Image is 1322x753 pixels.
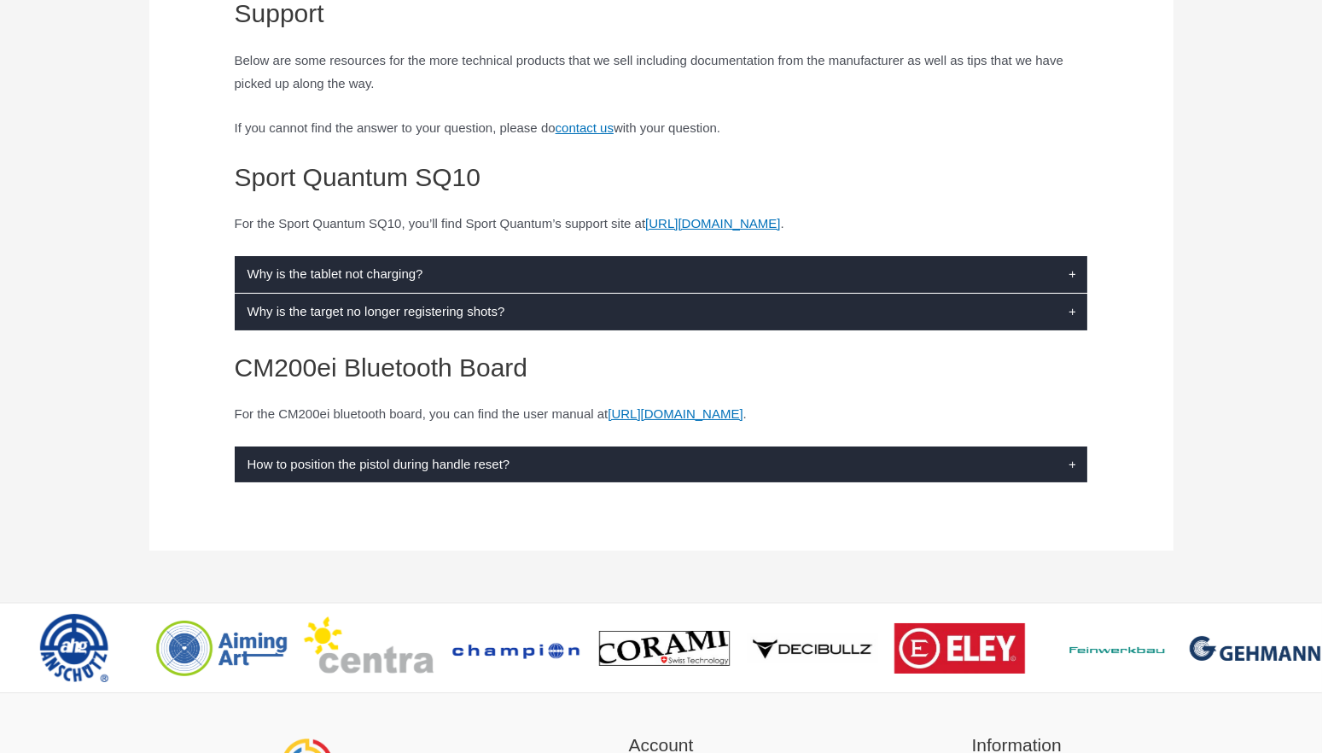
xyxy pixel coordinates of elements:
p: For the CM200ei bluetooth board, you can find the user manual at . [235,402,1088,426]
label: Why is the tablet not charging? [235,256,1088,293]
h2: Sport Quantum SQ10 [235,161,1088,194]
img: brand logo [894,623,1025,674]
label: How to position the pistol during handle reset? [235,447,1088,483]
label: Why is the target no longer registering shots? [235,294,1088,330]
p: If you cannot find the answer to your question, please do with your question. [235,116,1088,140]
a: [URL][DOMAIN_NAME] [645,216,780,231]
p: Below are some resources for the more technical products that we sell including documentation fro... [235,49,1088,96]
a: [URL][DOMAIN_NAME] [608,406,743,421]
a: contact us [556,120,614,135]
h2: CM200ei Bluetooth Board [235,351,1088,384]
p: For the Sport Quantum SQ10, you’ll find Sport Quantum’s support site at . [235,212,1088,236]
